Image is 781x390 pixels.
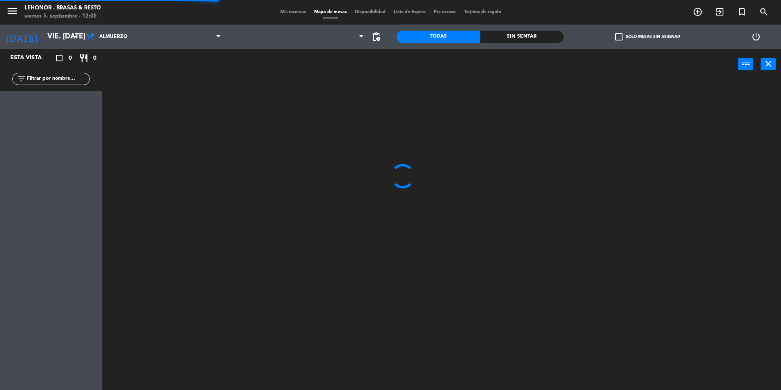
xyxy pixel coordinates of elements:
[615,33,680,40] label: Solo mesas sin asignar
[738,58,753,70] button: power_input
[99,34,127,40] span: Almuerzo
[79,53,89,63] i: restaurant
[737,7,747,17] i: turned_in_not
[25,12,101,20] div: viernes 5. septiembre - 12:05
[430,10,460,14] span: Pre-acceso
[25,4,101,12] div: Lehonor - Brasas & Resto
[6,5,18,17] i: menu
[54,53,64,63] i: crop_square
[70,32,80,42] i: arrow_drop_down
[397,31,480,43] div: Todas
[480,31,564,43] div: Sin sentar
[715,7,725,17] i: exit_to_app
[310,10,351,14] span: Mapa de mesas
[276,10,310,14] span: Mis reservas
[390,10,430,14] span: Lista de Espera
[693,7,703,17] i: add_circle_outline
[763,59,773,69] i: close
[759,7,769,17] i: search
[4,53,59,63] div: Esta vista
[371,32,381,42] span: pending_actions
[460,10,505,14] span: Tarjetas de regalo
[751,32,761,42] i: power_settings_new
[93,54,96,63] span: 0
[761,58,776,70] button: close
[69,54,72,63] span: 0
[741,59,751,69] i: power_input
[615,33,623,40] span: check_box_outline_blank
[26,74,89,83] input: Filtrar por nombre...
[351,10,390,14] span: Disponibilidad
[6,5,18,20] button: menu
[16,74,26,84] i: filter_list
